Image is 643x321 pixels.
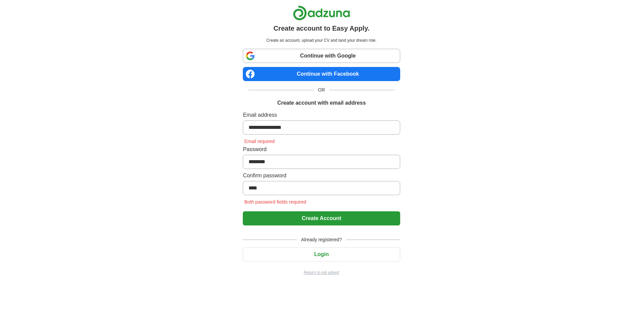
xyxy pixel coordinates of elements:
[243,49,400,63] a: Continue with Google
[277,99,366,107] h1: Create account with email address
[243,111,400,119] label: Email address
[243,199,307,205] span: Both password fields required
[244,37,399,43] p: Create an account, upload your CV and land your dream role.
[243,172,400,180] label: Confirm password
[243,145,400,153] label: Password
[293,5,350,21] img: Adzuna logo
[243,139,276,144] span: Email required
[314,86,329,94] span: OR
[243,211,400,225] button: Create Account
[243,270,400,276] a: Return to job advert
[243,247,400,261] button: Login
[243,67,400,81] a: Continue with Facebook
[243,251,400,257] a: Login
[273,23,370,33] h1: Create account to Easy Apply.
[297,236,346,243] span: Already registered?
